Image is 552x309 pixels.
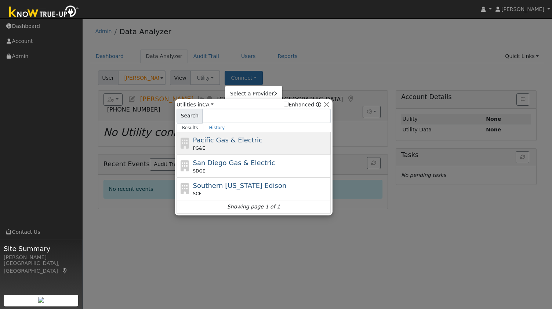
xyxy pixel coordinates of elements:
[501,6,544,12] span: [PERSON_NAME]
[38,297,44,303] img: retrieve
[193,190,202,197] span: SCE
[193,145,205,152] span: PG&E
[284,101,314,109] label: Enhanced
[284,101,321,109] span: Show enhanced providers
[193,136,262,144] span: Pacific Gas & Electric
[284,102,288,106] input: Enhanced
[177,109,203,123] span: Search
[225,89,282,99] a: Select a Provider
[177,101,214,109] span: Utilities in
[193,182,287,189] span: Southern [US_STATE] Edison
[4,244,79,254] span: Site Summary
[203,123,230,132] a: History
[193,168,206,174] span: SDGE
[193,159,275,167] span: San Diego Gas & Electric
[316,102,321,108] a: Enhanced Providers
[227,203,280,211] i: Showing page 1 of 1
[177,123,204,132] a: Results
[62,268,68,274] a: Map
[4,259,79,275] div: [GEOGRAPHIC_DATA], [GEOGRAPHIC_DATA]
[6,4,83,21] img: Know True-Up
[4,254,79,261] div: [PERSON_NAME]
[202,102,214,108] a: CA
